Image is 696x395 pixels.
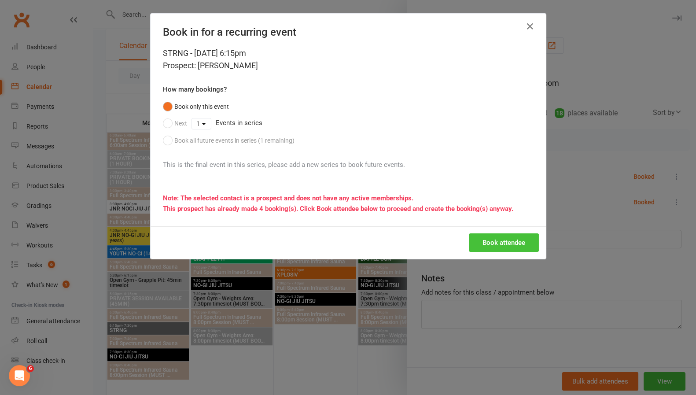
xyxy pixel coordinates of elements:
button: Close [523,19,537,33]
span: 6 [27,365,34,372]
button: Book only this event [163,98,229,115]
div: This is the final event in this series, please add a new series to book future events. [163,149,534,170]
iframe: Intercom live chat [9,365,30,386]
div: Events in series [163,115,534,132]
button: Book attendee [469,233,539,252]
div: Note: The selected contact is a prospect and does not have any active memberships. [163,193,534,203]
div: STRNG - [DATE] 6:15pm Prospect: [PERSON_NAME] [163,47,534,72]
label: How many bookings? [163,84,227,95]
div: This prospect has already made 4 booking(s). Click Book attendee below to proceed and create the ... [163,203,534,214]
h4: Book in for a recurring event [163,26,534,38]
